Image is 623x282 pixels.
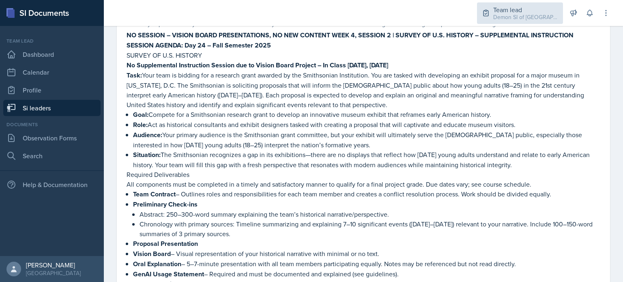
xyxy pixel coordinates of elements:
[133,189,176,199] strong: Team Contract
[133,120,600,130] p: Act as historical consultants and exhibit designers tasked with creating a proposal that will cap...
[127,30,330,40] strong: NO SESSION – VISION BOARD PRESENTATIONS, NO NEW CONTENT
[133,150,161,159] strong: Situation:
[493,13,558,22] div: Demon SI of [GEOGRAPHIC_DATA] / Fall 2025
[140,209,600,219] p: Abstract: 250–300-word summary explaining the team’s historical narrative/perspective.
[3,100,101,116] a: Si leaders
[127,71,142,80] strong: Task:
[133,120,148,129] strong: Role:
[26,269,81,277] div: [GEOGRAPHIC_DATA]
[133,150,600,170] p: The Smithsonian recognizes a gap in its exhibitions—there are no displays that reflect how [DATE]...
[133,110,148,119] strong: Goal:
[3,148,101,164] a: Search
[3,82,101,98] a: Profile
[127,170,600,179] p: Required Deliverables
[3,121,101,128] div: Documents
[133,259,181,269] strong: Oral Explanation
[3,177,101,193] div: Help & Documentation
[133,200,198,209] strong: Preliminary Check-ins
[3,46,101,62] a: Dashboard
[133,110,600,120] p: Compete for a Smithsonian research grant to develop an innovative museum exhibit that reframes ea...
[133,269,600,279] p: – Required and must be documented and explained (see guidelines).
[127,70,600,110] p: Your team is bidding for a research grant awarded by the Smithsonian Institution. You are tasked ...
[127,179,600,189] p: All components must be completed in a timely and satisfactory manner to qualify for a final proje...
[127,30,574,50] strong: WEEK 4, SESSION 2 | SURVEY OF U.S. HISTORY – SUPPLEMENTAL INSTRUCTION SESSION AGENDA: Day 24 – Fa...
[133,249,171,258] strong: Vision Board
[140,219,600,239] p: Chronology with primary sources: Timeline summarizing and explaining 7–10 significant events ([DA...
[127,50,600,60] p: SURVEY OF U.S. HISTORY
[3,130,101,146] a: Observation Forms
[493,5,558,15] div: Team lead
[133,269,204,279] strong: GenAI Usage Statement
[133,189,600,199] p: – Outlines roles and responsibilities for each team member and creates a conflict resolution proc...
[3,64,101,80] a: Calendar
[133,259,600,269] p: – 5–7-minute presentation with all team members participating equally. Notes may be referenced bu...
[133,239,198,248] strong: Proposal Presentation
[133,130,162,140] strong: Audience:
[133,130,600,150] p: Your primary audience is the Smithsonian grant committee, but your exhibit will ultimately serve ...
[3,37,101,45] div: Team lead
[26,261,81,269] div: [PERSON_NAME]
[127,60,388,70] strong: No Supplemental Instruction Session due to Vision Board Project – In Class [DATE], [DATE]
[133,249,600,259] p: – Visual representation of your historical narrative with minimal or no text.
